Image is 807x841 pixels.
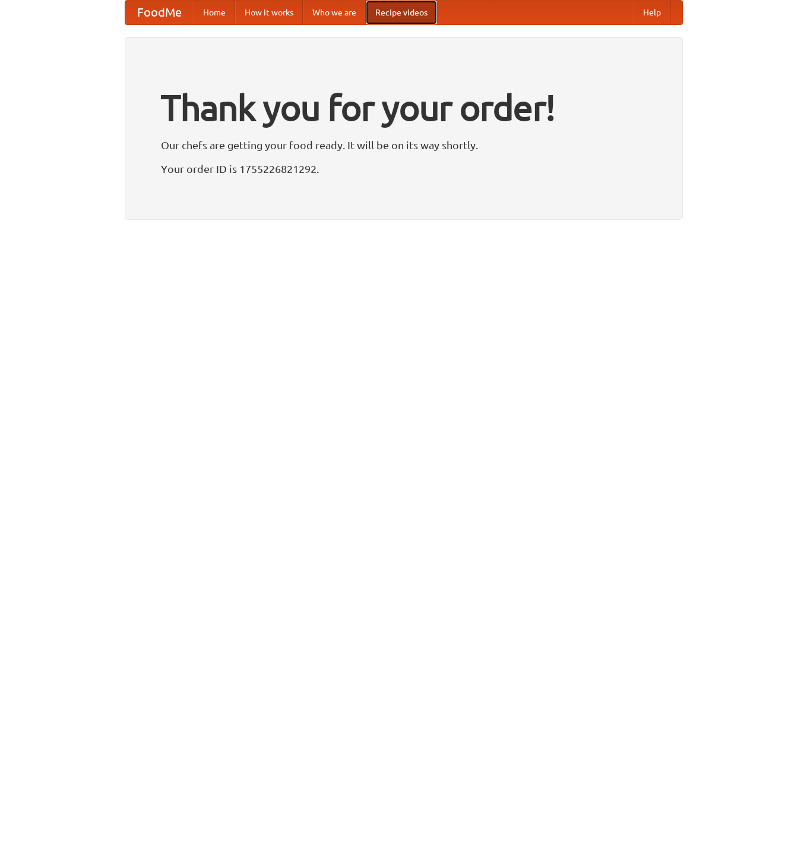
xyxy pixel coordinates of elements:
[161,136,647,154] p: Our chefs are getting your food ready. It will be on its way shortly.
[235,1,303,24] a: How it works
[634,1,670,24] a: Help
[125,1,194,24] a: FoodMe
[366,1,437,24] a: Recipe videos
[161,160,647,178] p: Your order ID is 1755226821292.
[194,1,235,24] a: Home
[303,1,366,24] a: Who we are
[161,79,647,136] h1: Thank you for your order!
